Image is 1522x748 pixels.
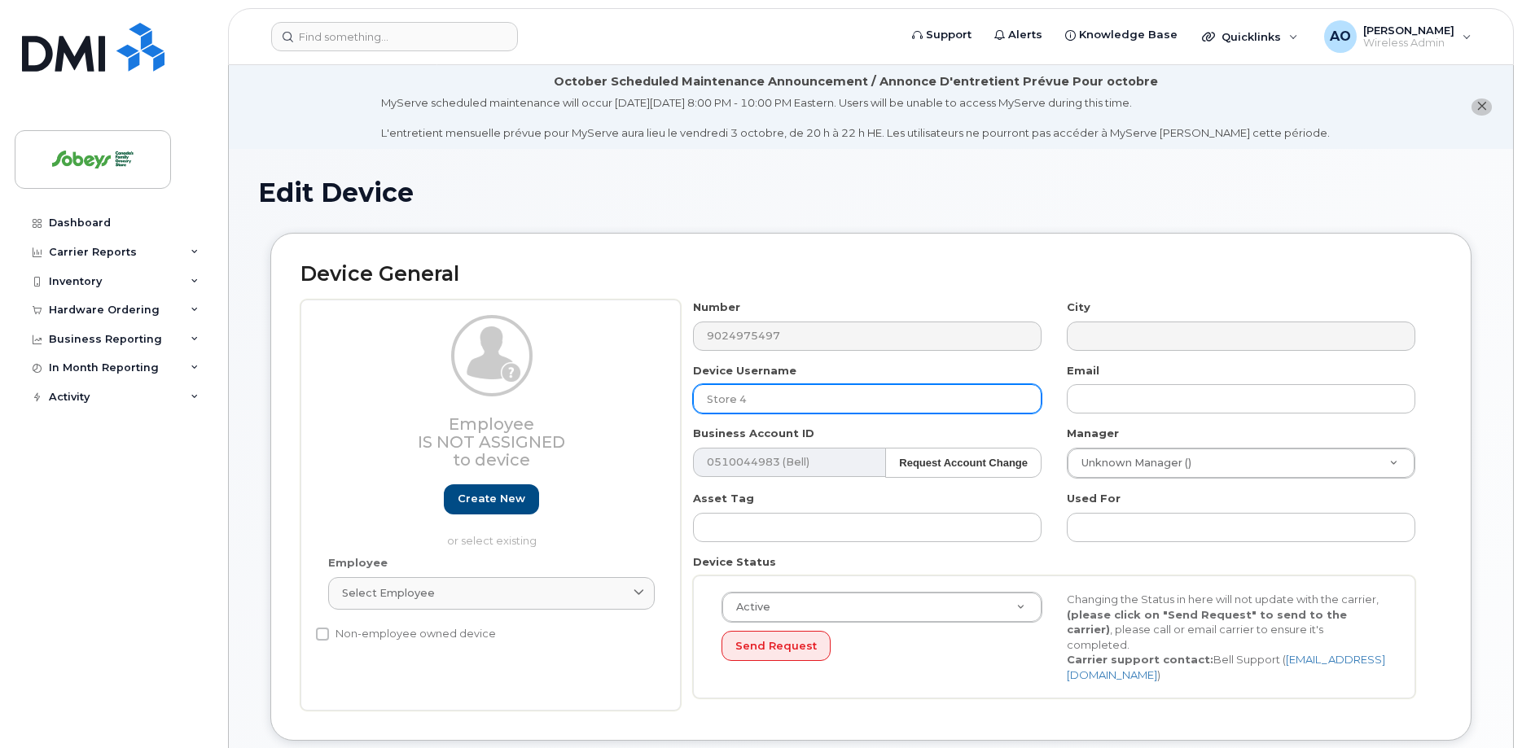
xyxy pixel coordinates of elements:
label: Manager [1067,426,1119,441]
label: Email [1067,363,1099,378]
div: Changing the Status in here will not update with the carrier, , please call or email carrier to e... [1055,592,1400,682]
span: to device [453,450,530,470]
label: City [1067,300,1090,315]
label: Number [693,300,740,315]
span: Active [726,600,770,615]
button: Send Request [722,631,831,661]
h3: Employee [328,415,655,469]
button: Request Account Change [885,448,1042,478]
label: Used For [1067,491,1121,506]
strong: (please click on "Send Request" to send to the carrier) [1067,608,1347,636]
strong: Request Account Change [899,457,1028,469]
div: October Scheduled Maintenance Announcement / Annonce D'entretient Prévue Pour octobre [554,73,1158,90]
p: or select existing [328,533,655,549]
a: Active [722,593,1042,622]
span: Is not assigned [418,432,565,452]
strong: Carrier support contact: [1067,653,1213,666]
label: Device Status [693,554,776,570]
h1: Edit Device [258,178,1484,207]
div: MyServe scheduled maintenance will occur [DATE][DATE] 8:00 PM - 10:00 PM Eastern. Users will be u... [381,95,1330,141]
label: Device Username [693,363,796,378]
a: Select employee [328,577,655,610]
a: Create new [444,484,539,514]
a: [EMAIL_ADDRESS][DOMAIN_NAME] [1067,653,1385,681]
a: Unknown Manager () [1068,448,1415,478]
span: Select employee [342,585,435,601]
input: Non-employee owned device [316,628,329,641]
h2: Device General [300,263,1441,286]
label: Asset Tag [693,491,754,506]
label: Employee [328,555,388,571]
button: close notification [1472,98,1492,116]
span: Unknown Manager () [1072,456,1191,470]
label: Non-employee owned device [316,624,496,644]
label: Business Account ID [693,426,814,441]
